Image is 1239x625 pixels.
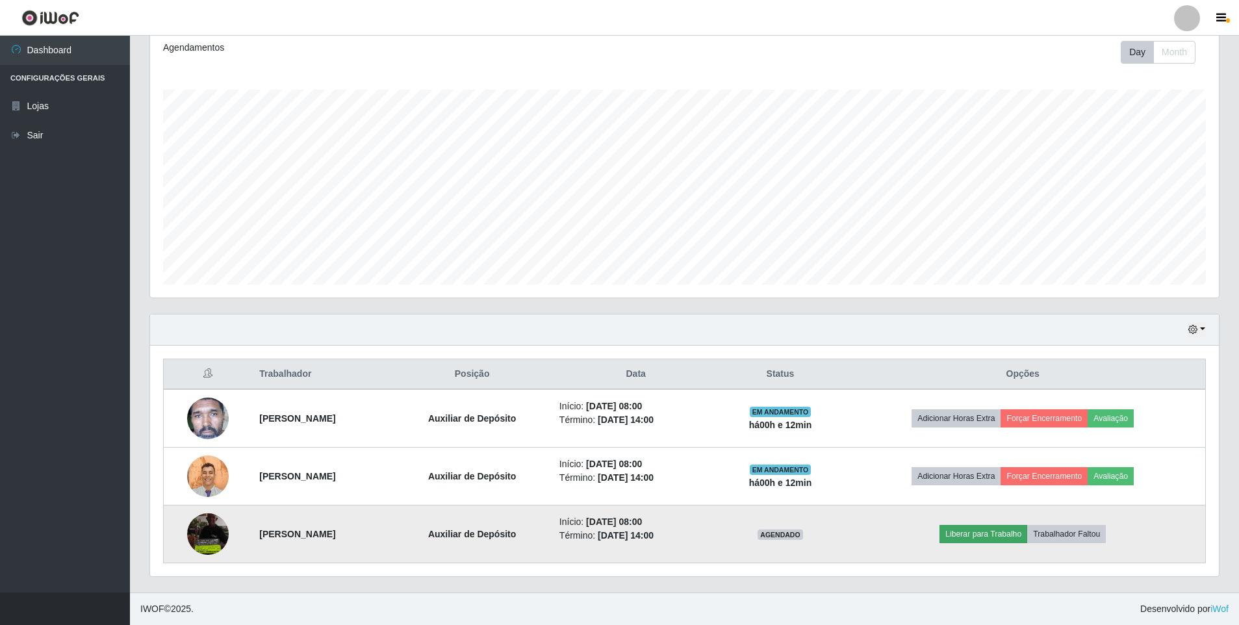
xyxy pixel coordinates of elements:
button: Avaliação [1088,409,1134,427]
button: Forçar Encerramento [1001,467,1088,485]
button: Liberar para Trabalho [939,525,1027,543]
strong: Auxiliar de Depósito [428,529,516,539]
div: Toolbar with button groups [1121,41,1206,64]
button: Forçar Encerramento [1001,409,1088,427]
strong: [PERSON_NAME] [259,413,335,424]
strong: há 00 h e 12 min [749,420,812,430]
time: [DATE] 08:00 [586,517,642,527]
time: [DATE] 14:00 [598,472,654,483]
th: Status [721,359,841,390]
span: Desenvolvido por [1140,602,1229,616]
strong: [PERSON_NAME] [259,529,335,539]
img: 1672757471679.jpeg [187,376,229,461]
span: AGENDADO [758,529,803,540]
img: 1725879449451.jpeg [187,448,229,504]
div: Agendamentos [163,41,586,55]
strong: há 00 h e 12 min [749,478,812,488]
button: Trabalhador Faltou [1027,525,1106,543]
img: 1754413659447.jpeg [187,488,229,581]
div: First group [1121,41,1195,64]
li: Término: [559,529,713,542]
span: EM ANDAMENTO [750,465,811,475]
li: Início: [559,515,713,529]
strong: Auxiliar de Depósito [428,413,516,424]
a: iWof [1210,604,1229,614]
button: Day [1121,41,1154,64]
th: Data [552,359,721,390]
th: Trabalhador [251,359,392,390]
li: Término: [559,471,713,485]
button: Adicionar Horas Extra [912,409,1001,427]
button: Adicionar Horas Extra [912,467,1001,485]
th: Posição [392,359,552,390]
time: [DATE] 08:00 [586,401,642,411]
button: Avaliação [1088,467,1134,485]
button: Month [1153,41,1195,64]
th: Opções [840,359,1205,390]
strong: Auxiliar de Depósito [428,471,516,481]
strong: [PERSON_NAME] [259,471,335,481]
span: IWOF [140,604,164,614]
li: Início: [559,457,713,471]
time: [DATE] 14:00 [598,530,654,541]
time: [DATE] 14:00 [598,415,654,425]
li: Término: [559,413,713,427]
img: CoreUI Logo [21,10,79,26]
time: [DATE] 08:00 [586,459,642,469]
li: Início: [559,400,713,413]
span: © 2025 . [140,602,194,616]
span: EM ANDAMENTO [750,407,811,417]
